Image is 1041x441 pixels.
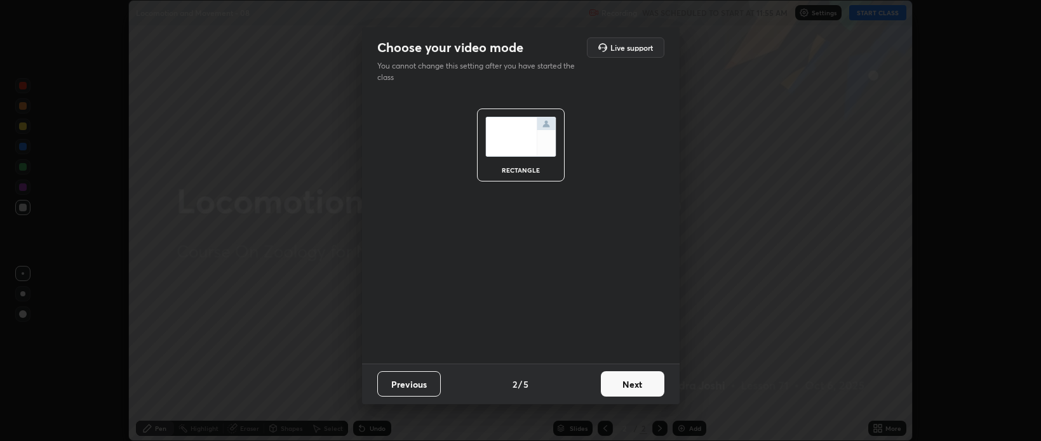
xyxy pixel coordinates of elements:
[485,117,556,157] img: normalScreenIcon.ae25ed63.svg
[610,44,653,51] h5: Live support
[377,371,441,397] button: Previous
[601,371,664,397] button: Next
[495,167,546,173] div: rectangle
[513,378,517,391] h4: 2
[523,378,528,391] h4: 5
[377,60,583,83] p: You cannot change this setting after you have started the class
[377,39,523,56] h2: Choose your video mode
[518,378,522,391] h4: /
